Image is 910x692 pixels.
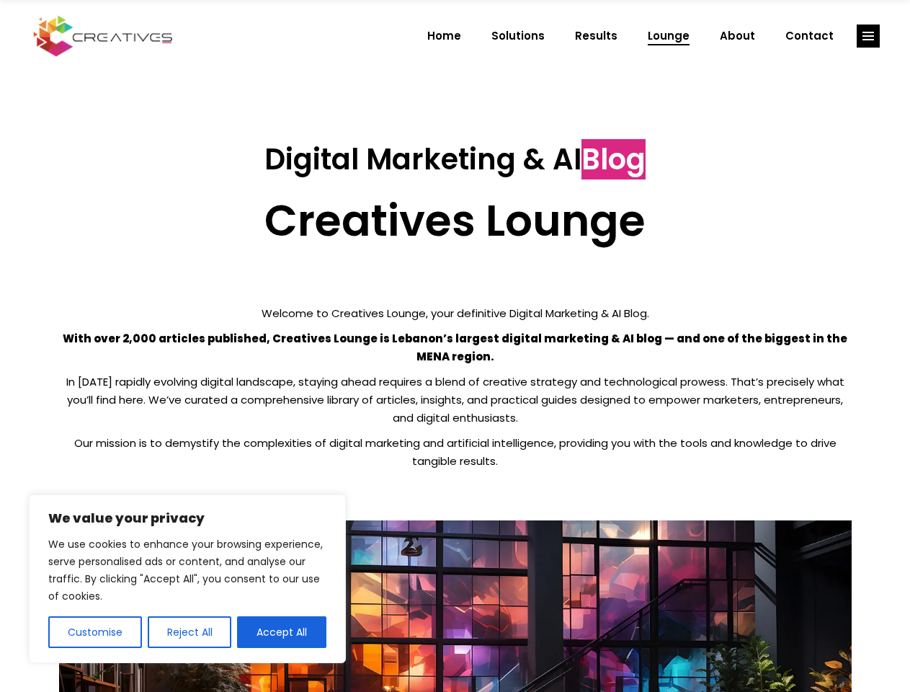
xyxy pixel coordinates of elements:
[48,616,142,648] button: Customise
[59,195,852,247] h2: Creatives Lounge
[581,139,646,179] span: Blog
[48,536,326,605] p: We use cookies to enhance your browsing experience, serve personalised ads or content, and analys...
[48,510,326,527] p: We value your privacy
[59,304,852,322] p: Welcome to Creatives Lounge, your definitive Digital Marketing & AI Blog.
[59,373,852,427] p: In [DATE] rapidly evolving digital landscape, staying ahead requires a blend of creative strategy...
[648,17,690,55] span: Lounge
[560,17,633,55] a: Results
[30,14,176,58] img: Creatives
[59,142,852,177] h3: Digital Marketing & AI
[705,17,770,55] a: About
[785,17,834,55] span: Contact
[427,17,461,55] span: Home
[237,616,326,648] button: Accept All
[720,17,755,55] span: About
[59,434,852,470] p: Our mission is to demystify the complexities of digital marketing and artificial intelligence, pr...
[770,17,849,55] a: Contact
[575,17,617,55] span: Results
[857,25,880,48] a: link
[491,17,545,55] span: Solutions
[29,494,346,663] div: We value your privacy
[412,17,476,55] a: Home
[476,17,560,55] a: Solutions
[633,17,705,55] a: Lounge
[63,331,847,364] strong: With over 2,000 articles published, Creatives Lounge is Lebanon’s largest digital marketing & AI ...
[148,616,232,648] button: Reject All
